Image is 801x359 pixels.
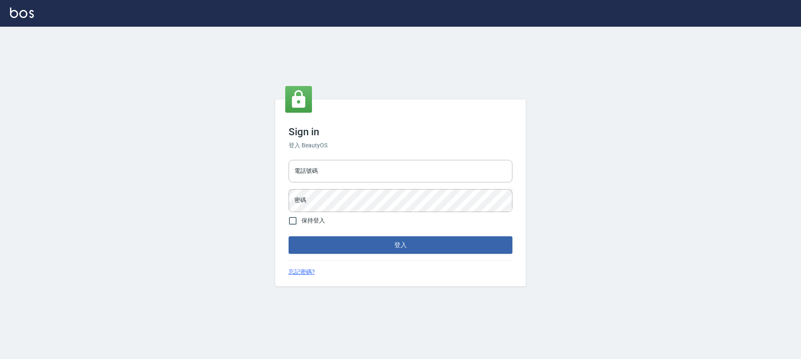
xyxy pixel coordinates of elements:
[302,216,325,225] span: 保持登入
[289,141,512,150] h6: 登入 BeautyOS
[10,8,34,18] img: Logo
[289,268,315,276] a: 忘記密碼?
[289,126,512,138] h3: Sign in
[289,236,512,254] button: 登入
